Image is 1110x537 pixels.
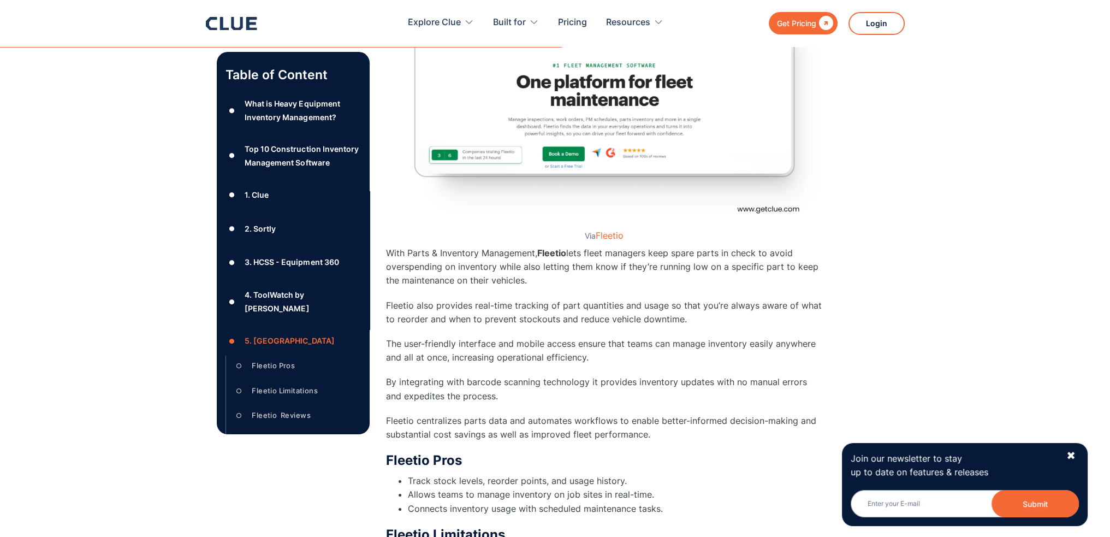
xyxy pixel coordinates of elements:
[252,409,310,422] div: Fleetio Reviews
[386,375,823,403] p: By integrating with barcode scanning technology it provides inventory updates with no manual erro...
[225,187,361,203] a: ●1. Clue
[386,337,823,364] p: The user-friendly interface and mobile access ensure that teams can manage inventory easily anywh...
[493,5,539,40] div: Built for
[386,452,823,469] h3: Fleetio Pros
[225,333,239,349] div: ●
[225,147,239,164] div: ●
[233,408,246,424] div: ○
[225,103,239,119] div: ●
[851,490,1079,517] input: Enter your E-mail
[225,254,361,270] a: ●3. HCSS - Equipment 360
[233,382,246,399] div: ○
[1066,449,1076,463] div: ✖
[245,334,334,347] div: 5. [GEOGRAPHIC_DATA]
[225,288,361,315] a: ●4. ToolWatch by [PERSON_NAME]
[225,142,361,169] a: ●Top 10 Construction Inventory Management Software
[245,222,276,235] div: 2. Sortly
[233,408,353,424] a: ○Fleetio Reviews
[252,434,276,447] div: Pricing
[606,5,650,40] div: Resources
[596,230,624,241] a: Fleetio
[252,384,318,398] div: Fleetio Limitations
[245,97,360,124] div: What is Heavy Equipment Inventory Management?
[233,358,246,374] div: ○
[408,5,474,40] div: Explore Clue
[233,433,246,449] div: ○
[992,490,1079,517] button: Submit
[225,187,239,203] div: ●
[233,358,353,374] a: ○Fleetio Pros
[225,66,361,84] p: Table of Content
[225,97,361,124] a: ●What is Heavy Equipment Inventory Management?
[408,502,823,516] li: Connects inventory usage with scheduled maintenance tasks.
[558,5,587,40] a: Pricing
[225,254,239,270] div: ●
[408,474,823,488] li: Track stock levels, reorder points, and usage history.
[537,247,566,258] strong: Fleetio
[245,188,269,202] div: 1. Clue
[769,12,838,34] a: Get Pricing
[777,16,816,30] div: Get Pricing
[245,142,360,169] div: Top 10 Construction Inventory Management Software
[408,5,461,40] div: Explore Clue
[408,488,823,501] li: Allows teams to manage inventory on job sites in real-time.
[245,255,339,269] div: 3. HCSS - Equipment 360
[225,333,361,349] a: ●5. [GEOGRAPHIC_DATA]
[386,414,823,441] p: Fleetio centralizes parts data and automates workflows to enable better-informed decision-making ...
[225,221,239,237] div: ●
[848,12,905,35] a: Login
[386,231,823,241] figcaption: Via
[233,382,353,399] a: ○Fleetio Limitations
[606,5,663,40] div: Resources
[493,5,526,40] div: Built for
[816,16,833,30] div: 
[851,452,1056,479] p: Join our newsletter to stay up to date on features & releases
[233,433,353,449] a: ○Pricing
[225,221,361,237] a: ●2. Sortly
[386,246,823,288] p: With Parts & Inventory Management, lets fleet managers keep spare parts in check to avoid overspe...
[252,359,295,373] div: Fleetio Pros
[386,299,823,326] p: Fleetio also provides real-time tracking of part quantities and usage so that you’re always aware...
[225,293,239,310] div: ●
[245,288,360,315] div: 4. ToolWatch by [PERSON_NAME]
